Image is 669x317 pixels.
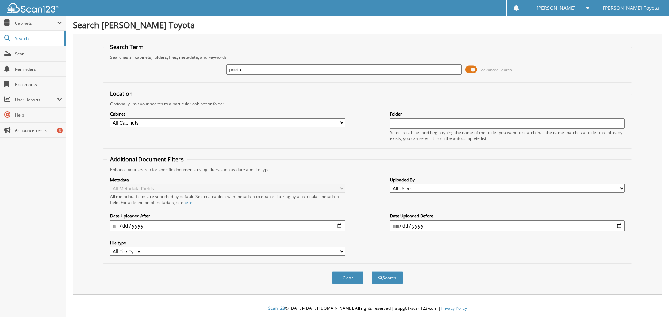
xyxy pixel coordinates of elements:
label: Metadata [110,177,345,183]
div: All metadata fields are searched by default. Select a cabinet with metadata to enable filtering b... [110,193,345,205]
span: Bookmarks [15,81,62,87]
button: Clear [332,271,363,284]
div: Enhance your search for specific documents using filters such as date and file type. [107,167,629,173]
label: Cabinet [110,111,345,117]
span: Announcements [15,127,62,133]
span: Cabinets [15,20,57,26]
iframe: Chat Widget [634,284,669,317]
div: Optionally limit your search to a particular cabinet or folder [107,101,629,107]
button: Search [372,271,403,284]
span: User Reports [15,97,57,103]
a: Privacy Policy [441,305,467,311]
span: [PERSON_NAME] [537,6,576,10]
label: File type [110,240,345,246]
h1: Search [PERSON_NAME] Toyota [73,19,662,31]
legend: Search Term [107,43,147,51]
span: Reminders [15,66,62,72]
div: © [DATE]-[DATE] [DOMAIN_NAME]. All rights reserved | appg01-scan123-com | [66,300,669,317]
legend: Location [107,90,136,97]
label: Folder [390,111,625,117]
a: here [183,199,192,205]
span: Search [15,35,61,41]
span: Scan [15,51,62,57]
span: [PERSON_NAME] Toyota [603,6,659,10]
img: scan123-logo-white.svg [7,3,59,13]
div: Searches all cabinets, folders, files, metadata, and keywords [107,54,629,60]
input: end [390,220,625,231]
span: Scan123 [268,305,285,311]
div: 8 [57,128,63,133]
legend: Additional Document Filters [107,156,187,163]
div: Select a cabinet and begin typing the name of the folder you want to search in. If the name match... [390,129,625,141]
label: Date Uploaded After [110,213,345,219]
span: Help [15,112,62,118]
label: Uploaded By [390,177,625,183]
input: start [110,220,345,231]
label: Date Uploaded Before [390,213,625,219]
span: Advanced Search [481,67,512,72]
